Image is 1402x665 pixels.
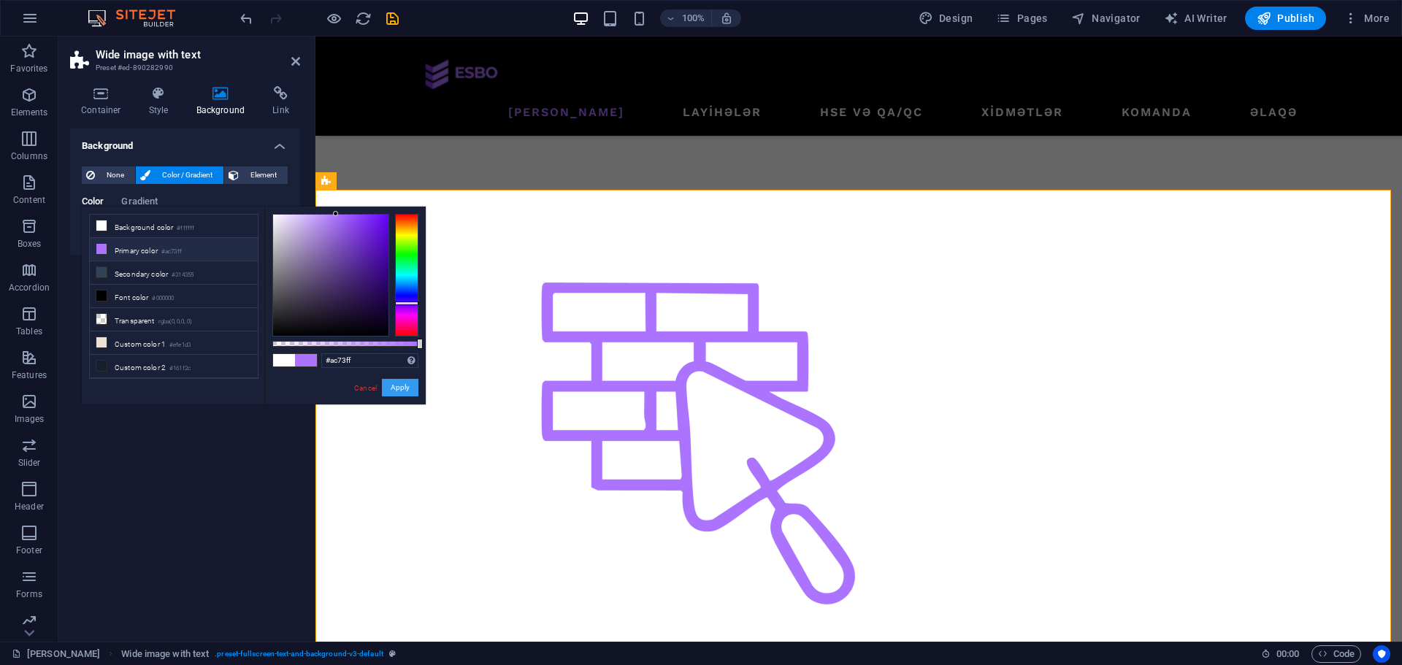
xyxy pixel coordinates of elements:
button: Apply [382,379,418,396]
li: Secondary color [90,261,258,285]
p: Forms [16,588,42,600]
small: #161f2c [169,364,191,374]
span: Color [82,193,104,213]
button: Color / Gradient [136,166,223,184]
h4: Container [70,86,138,117]
span: More [1344,11,1390,26]
span: Code [1318,645,1355,663]
span: #ac73ff [295,354,317,366]
h6: Session time [1261,645,1300,663]
span: AI Writer [1164,11,1227,26]
p: Images [15,413,45,425]
p: Features [12,369,47,381]
h2: Wide image with text [96,48,300,61]
span: . preset-fullscreen-text-and-background-v3-default [215,645,383,663]
small: #ffffff [177,223,194,234]
span: Publish [1257,11,1314,26]
small: #314355 [172,270,194,280]
p: Columns [11,150,47,162]
button: Code [1311,645,1361,663]
li: Font color [90,285,258,308]
h3: Preset #ed-890282990 [96,61,271,74]
h4: Link [261,86,300,117]
a: Cancel [353,383,378,393]
iframe: To enrich screen reader interactions, please activate Accessibility in Grammarly extension settings [315,36,1402,642]
p: Favorites [10,63,47,74]
p: Content [13,194,45,206]
li: Background color [90,215,258,238]
p: Tables [16,326,42,337]
span: Navigator [1071,11,1141,26]
span: Color / Gradient [155,166,219,184]
small: #ac73ff [161,247,182,257]
button: None [82,166,135,184]
button: More [1338,7,1395,30]
i: This element is a customizable preset [389,650,396,658]
h4: Background [70,128,300,155]
h4: Background [185,86,262,117]
button: AI Writer [1158,7,1233,30]
p: Slider [18,457,41,469]
span: Click to select. Double-click to edit [121,645,209,663]
li: Custom color 2 [90,355,258,378]
span: None [99,166,131,184]
li: Transparent [90,308,258,331]
span: Gradient [121,193,158,213]
li: Custom color 1 [90,331,258,355]
span: Element [243,166,283,184]
span: #ffffff [273,354,295,366]
span: : [1287,648,1289,659]
button: Navigator [1065,7,1146,30]
small: #000000 [152,293,174,304]
p: Header [15,501,44,512]
li: Primary color [90,238,258,261]
p: Elements [11,107,48,118]
span: 00 00 [1276,645,1299,663]
a: Click to cancel selection. Double-click to open Pages [12,645,100,663]
button: Publish [1245,7,1326,30]
nav: breadcrumb [121,645,396,663]
p: Footer [16,545,42,556]
h4: Style [138,86,185,117]
p: Boxes [18,238,42,250]
small: #efe1d3 [169,340,191,350]
button: Element [224,166,288,184]
p: Accordion [9,282,50,293]
button: Usercentrics [1373,645,1390,663]
small: rgba(0,0,0,.0) [158,317,193,327]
